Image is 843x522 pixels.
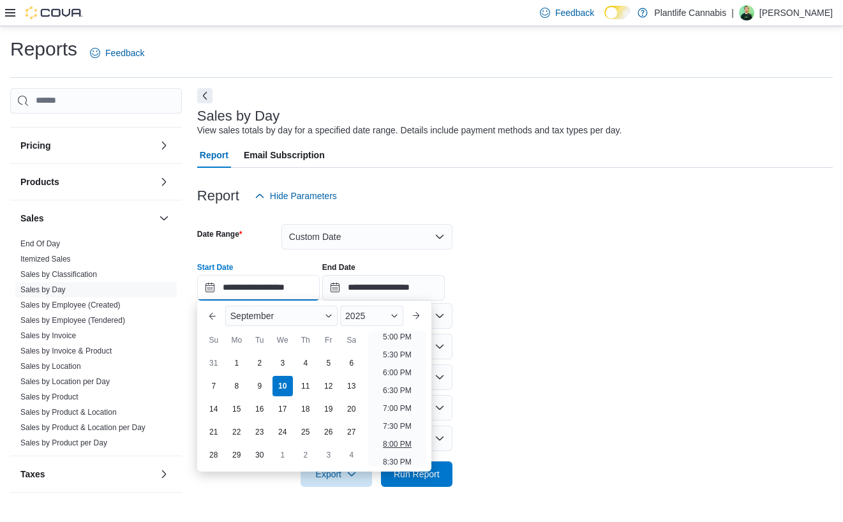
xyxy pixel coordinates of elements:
[20,212,154,225] button: Sales
[197,229,242,239] label: Date Range
[731,5,734,20] p: |
[20,438,107,447] a: Sales by Product per Day
[20,331,76,340] a: Sales by Invoice
[20,392,78,402] span: Sales by Product
[20,139,50,152] h3: Pricing
[20,254,71,264] span: Itemized Sales
[202,306,223,326] button: Previous Month
[295,399,316,419] div: day-18
[197,262,234,272] label: Start Date
[378,329,417,345] li: 5:00 PM
[272,330,293,350] div: We
[197,124,622,137] div: View sales totals by day for a specified date range. Details include payment methods and tax type...
[295,376,316,396] div: day-11
[227,422,247,442] div: day-22
[197,88,213,103] button: Next
[20,175,154,188] button: Products
[345,311,365,321] span: 2025
[156,174,172,190] button: Products
[759,5,833,20] p: [PERSON_NAME]
[20,362,81,371] a: Sales by Location
[378,383,417,398] li: 6:30 PM
[20,331,76,341] span: Sales by Invoice
[394,468,440,481] span: Run Report
[295,445,316,465] div: day-2
[20,315,125,325] span: Sales by Employee (Tendered)
[340,306,403,326] div: Button. Open the year selector. 2025 is currently selected.
[301,461,372,487] button: Export
[406,306,426,326] button: Next month
[227,376,247,396] div: day-8
[244,142,325,168] span: Email Subscription
[227,330,247,350] div: Mo
[204,376,224,396] div: day-7
[204,399,224,419] div: day-14
[10,236,182,456] div: Sales
[26,6,83,19] img: Cova
[435,341,445,352] button: Open list of options
[368,331,426,466] ul: Time
[378,436,417,452] li: 8:00 PM
[197,188,239,204] h3: Report
[381,461,452,487] button: Run Report
[435,311,445,321] button: Open list of options
[20,269,97,280] span: Sales by Classification
[341,399,362,419] div: day-20
[20,408,117,417] a: Sales by Product & Location
[20,139,154,152] button: Pricing
[20,316,125,325] a: Sales by Employee (Tendered)
[20,285,66,295] span: Sales by Day
[281,224,452,250] button: Custom Date
[318,330,339,350] div: Fr
[270,190,337,202] span: Hide Parameters
[272,353,293,373] div: day-3
[318,399,339,419] div: day-19
[322,275,445,301] input: Press the down key to open a popover containing a calendar.
[341,422,362,442] div: day-27
[20,347,112,355] a: Sales by Invoice & Product
[322,262,355,272] label: End Date
[156,211,172,226] button: Sales
[20,346,112,356] span: Sales by Invoice & Product
[604,6,631,19] input: Dark Mode
[378,347,417,362] li: 5:30 PM
[204,330,224,350] div: Su
[230,311,274,321] span: September
[202,352,363,466] div: September, 2025
[341,353,362,373] div: day-6
[20,468,154,481] button: Taxes
[341,330,362,350] div: Sa
[204,353,224,373] div: day-31
[654,5,726,20] p: Plantlife Cannabis
[20,377,110,386] a: Sales by Location per Day
[197,108,280,124] h3: Sales by Day
[318,445,339,465] div: day-3
[250,445,270,465] div: day-30
[272,445,293,465] div: day-1
[318,353,339,373] div: day-5
[378,419,417,434] li: 7:30 PM
[739,5,754,20] div: Brad Christensen
[197,275,320,301] input: Press the down key to enter a popover containing a calendar. Press the escape key to close the po...
[378,401,417,416] li: 7:00 PM
[378,365,417,380] li: 6:00 PM
[250,330,270,350] div: Tu
[341,445,362,465] div: day-4
[10,36,77,62] h1: Reports
[250,399,270,419] div: day-16
[20,212,44,225] h3: Sales
[20,270,97,279] a: Sales by Classification
[156,138,172,153] button: Pricing
[204,445,224,465] div: day-28
[341,376,362,396] div: day-13
[295,330,316,350] div: Th
[20,239,60,248] a: End Of Day
[204,422,224,442] div: day-21
[227,445,247,465] div: day-29
[156,466,172,482] button: Taxes
[295,422,316,442] div: day-25
[20,392,78,401] a: Sales by Product
[318,422,339,442] div: day-26
[20,175,59,188] h3: Products
[105,47,144,59] span: Feedback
